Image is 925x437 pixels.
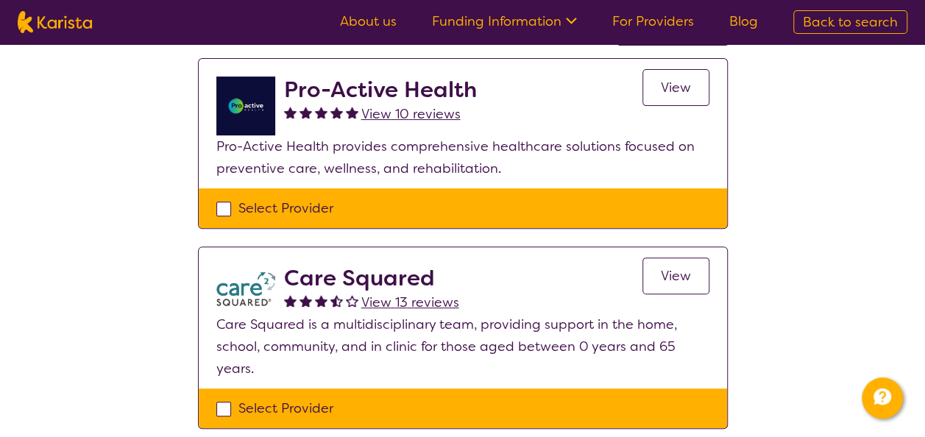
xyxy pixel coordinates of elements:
a: View 13 reviews [361,291,459,313]
img: Karista logo [18,11,92,33]
span: View 10 reviews [361,105,461,123]
a: View 10 reviews [361,103,461,125]
img: fullstar [284,294,297,307]
img: fullstar [330,106,343,118]
a: Funding Information [432,13,577,30]
img: emptystar [346,294,358,307]
img: fullstar [300,294,312,307]
img: fullstar [315,294,327,307]
p: Care Squared is a multidisciplinary team, providing support in the home, school, community, and i... [216,313,709,380]
a: View [642,69,709,106]
span: View [661,79,691,96]
img: fullstar [346,106,358,118]
img: jdgr5huzsaqxc1wfufya.png [216,77,275,135]
img: fullstar [300,106,312,118]
a: View [642,257,709,294]
p: Pro-Active Health provides comprehensive healthcare solutions focused on preventive care, wellnes... [216,135,709,180]
img: watfhvlxxexrmzu5ckj6.png [216,265,275,313]
button: Channel Menu [862,377,903,419]
a: About us [340,13,397,30]
a: Blog [729,13,758,30]
a: For Providers [612,13,694,30]
img: fullstar [284,106,297,118]
h2: Care Squared [284,265,459,291]
img: fullstar [315,106,327,118]
span: Back to search [803,13,898,31]
span: View [661,267,691,285]
a: Back to search [793,10,907,34]
img: halfstar [330,294,343,307]
span: View 13 reviews [361,294,459,311]
h2: Pro-Active Health [284,77,477,103]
